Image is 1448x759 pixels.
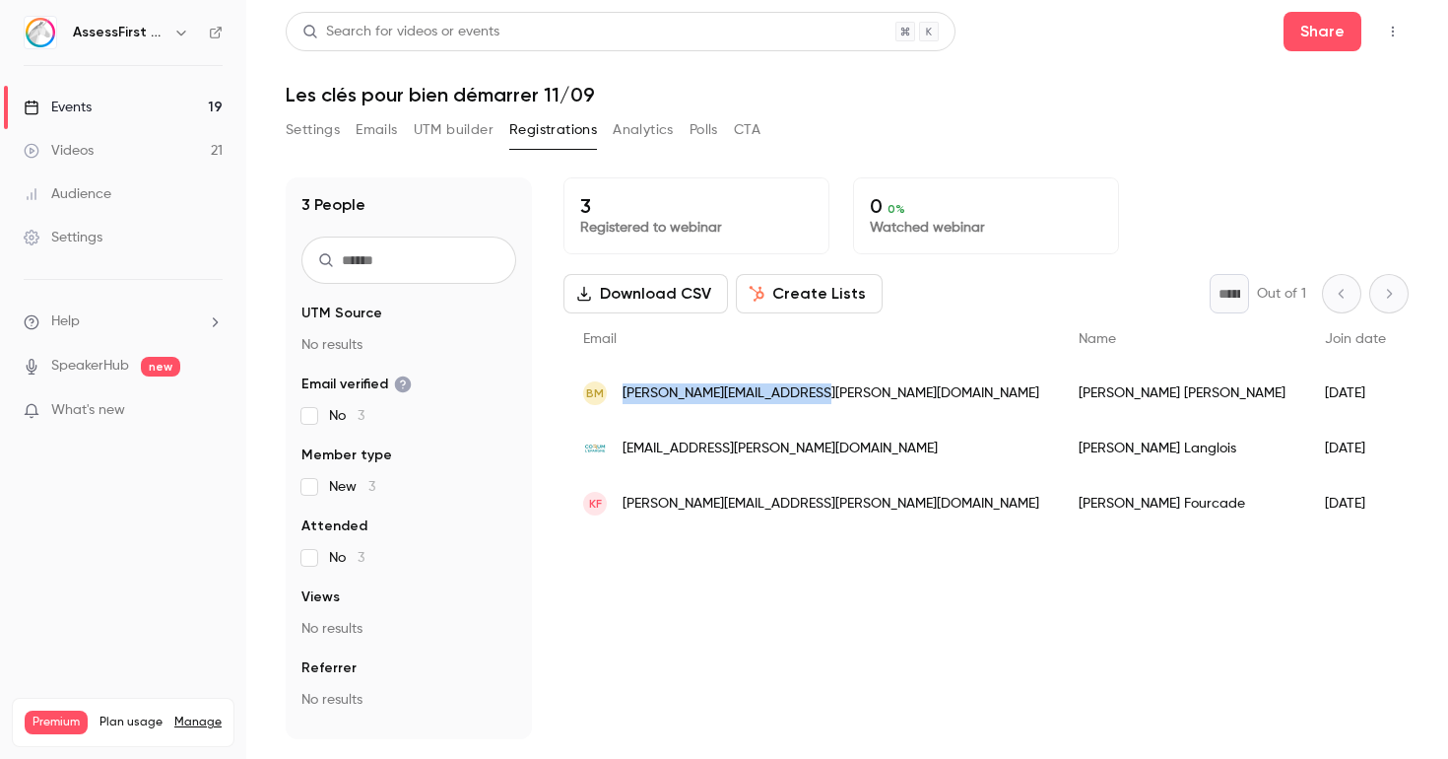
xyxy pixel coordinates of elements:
[301,517,367,536] span: Attended
[24,98,92,117] div: Events
[301,587,340,607] span: Views
[329,406,364,426] span: No
[368,480,375,494] span: 3
[25,711,88,734] span: Premium
[24,141,94,161] div: Videos
[613,114,674,146] button: Analytics
[690,114,718,146] button: Polls
[301,658,357,678] span: Referrer
[73,23,165,42] h6: AssessFirst Training
[24,184,111,204] div: Audience
[580,194,813,218] p: 3
[736,274,883,313] button: Create Lists
[356,114,397,146] button: Emails
[1059,421,1305,476] div: [PERSON_NAME] Langlois
[586,384,604,402] span: BM
[509,114,597,146] button: Registrations
[1325,332,1386,346] span: Join date
[870,194,1102,218] p: 0
[589,495,602,513] span: KF
[583,332,617,346] span: Email
[301,690,516,710] p: No results
[563,274,728,313] button: Download CSV
[51,400,125,421] span: What's new
[580,218,813,238] p: Registered to webinar
[51,356,129,377] a: SpeakerHub
[301,335,516,355] p: No results
[51,311,80,332] span: Help
[174,715,222,730] a: Manage
[1257,284,1306,304] p: Out of 1
[25,17,56,48] img: AssessFirst Training
[1079,332,1116,346] span: Name
[358,409,364,423] span: 3
[1305,366,1406,421] div: [DATE]
[623,494,1039,515] span: [PERSON_NAME][EMAIL_ADDRESS][PERSON_NAME][DOMAIN_NAME]
[199,402,223,420] iframe: Noticeable Trigger
[301,375,412,394] span: Email verified
[301,304,516,710] section: facet-groups
[734,114,760,146] button: CTA
[329,477,375,497] span: New
[286,114,340,146] button: Settings
[99,715,163,730] span: Plan usage
[302,22,499,42] div: Search for videos or events
[358,551,364,565] span: 3
[1059,366,1305,421] div: [PERSON_NAME] [PERSON_NAME]
[623,439,938,459] span: [EMAIL_ADDRESS][PERSON_NAME][DOMAIN_NAME]
[414,114,494,146] button: UTM builder
[141,357,180,377] span: new
[301,619,516,639] p: No results
[24,228,102,247] div: Settings
[583,437,607,460] img: corumlepargne.fr
[1283,12,1361,51] button: Share
[301,193,365,217] h1: 3 People
[623,383,1039,404] span: [PERSON_NAME][EMAIL_ADDRESS][PERSON_NAME][DOMAIN_NAME]
[870,218,1102,238] p: Watched webinar
[1305,476,1406,531] div: [DATE]
[301,446,392,465] span: Member type
[286,83,1409,106] h1: Les clés pour bien démarrer 11/09
[888,202,905,216] span: 0 %
[24,311,223,332] li: help-dropdown-opener
[1305,421,1406,476] div: [DATE]
[329,548,364,568] span: No
[1059,476,1305,531] div: [PERSON_NAME] Fourcade
[301,304,382,323] span: UTM Source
